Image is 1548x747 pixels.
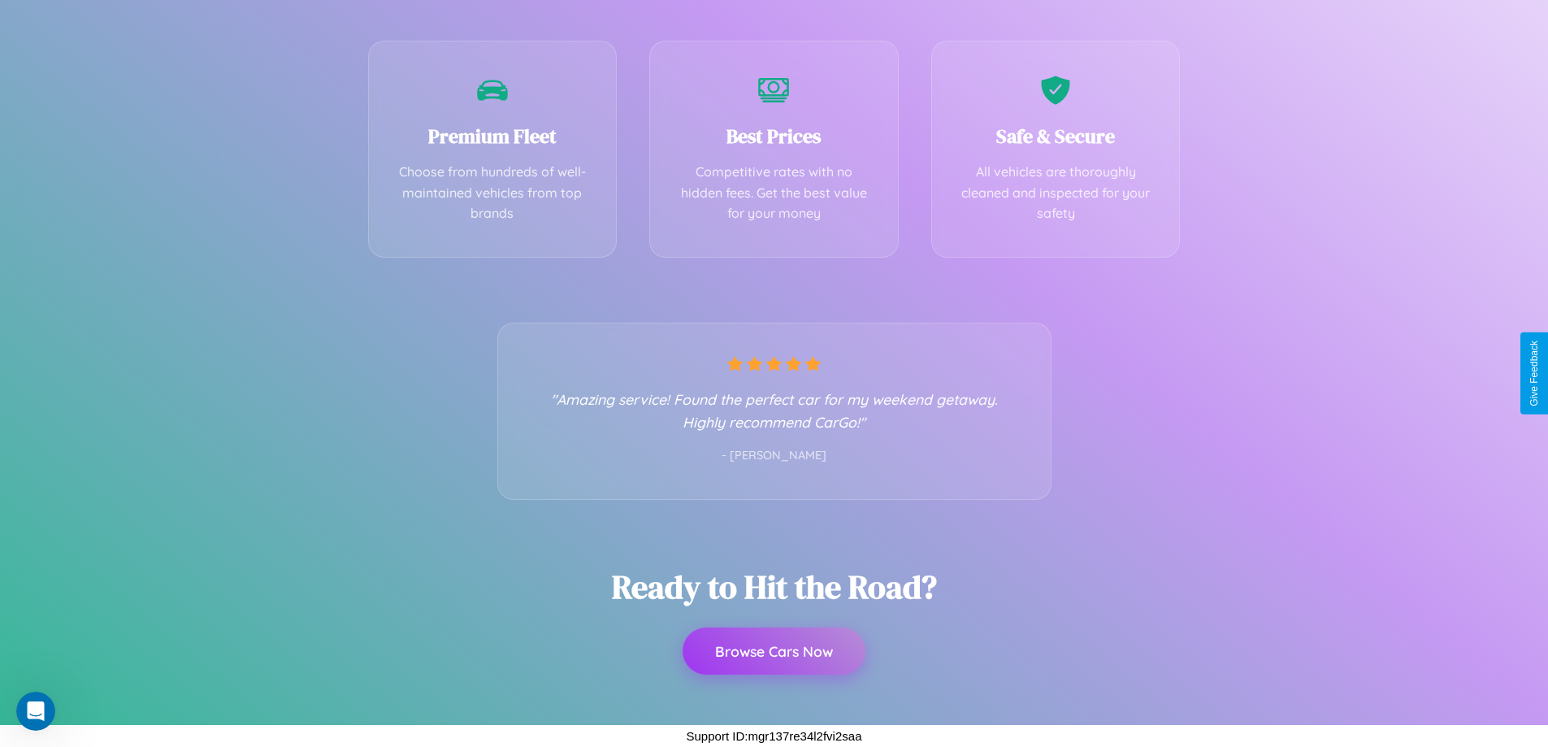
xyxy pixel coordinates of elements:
[683,628,865,675] button: Browse Cars Now
[674,123,874,150] h3: Best Prices
[956,123,1156,150] h3: Safe & Secure
[531,445,1018,467] p: - [PERSON_NAME]
[956,162,1156,224] p: All vehicles are thoroughly cleaned and inspected for your safety
[393,162,592,224] p: Choose from hundreds of well-maintained vehicles from top brands
[687,725,862,747] p: Support ID: mgr137re34l2fvi2saa
[393,123,592,150] h3: Premium Fleet
[531,388,1018,433] p: "Amazing service! Found the perfect car for my weekend getaway. Highly recommend CarGo!"
[16,692,55,731] iframe: Intercom live chat
[612,565,937,609] h2: Ready to Hit the Road?
[674,162,874,224] p: Competitive rates with no hidden fees. Get the best value for your money
[1528,341,1540,406] div: Give Feedback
